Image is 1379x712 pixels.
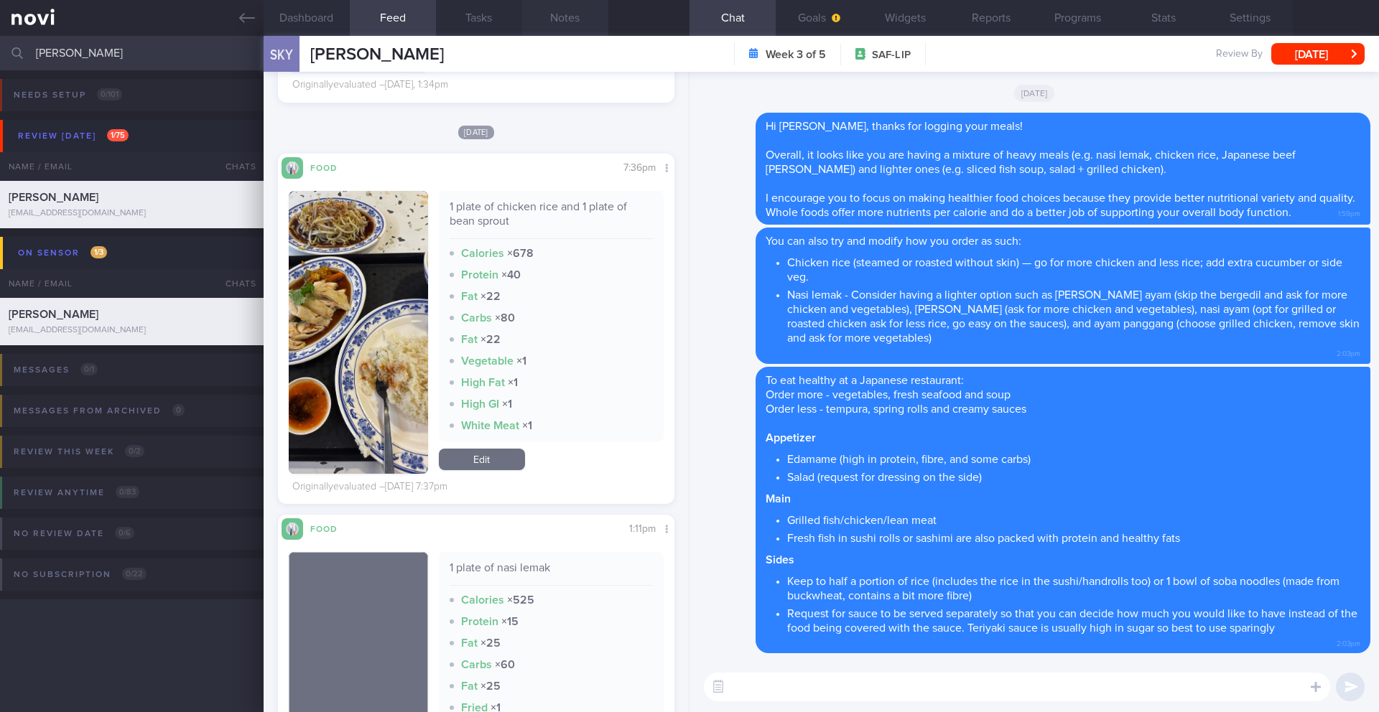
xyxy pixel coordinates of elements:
span: [PERSON_NAME] [9,309,98,320]
strong: × 1 [522,420,532,431]
div: Chats [206,152,264,181]
div: Food [303,161,361,173]
strong: Calories [461,594,504,606]
span: 0 / 6 [115,527,134,539]
span: 1 / 3 [90,246,107,258]
strong: Appetizer [766,432,816,444]
strong: Carbs [461,312,492,324]
div: No subscription [10,565,150,584]
strong: × 1 [508,377,518,388]
span: To eat healthy at a Japanese restaurant: [766,375,964,386]
span: Order less - tempura, spring rolls and creamy sauces [766,403,1026,415]
li: Salad (request for dressing on the side) [787,467,1360,484]
strong: Protein [461,616,498,627]
li: Nasi lemak - Consider having a lighter option such as [PERSON_NAME] ayam (skip the bergedil and a... [787,284,1360,345]
span: Review By [1216,48,1263,61]
li: Chicken rice (steamed or roasted without skin) — go for more chicken and less rice; add extra cuc... [787,252,1360,284]
div: SKY [260,27,303,83]
span: 0 / 1 [80,363,98,375]
span: [DATE] [458,126,494,139]
strong: Fat [461,680,478,692]
li: Edamame (high in protein, fibre, and some carbs) [787,449,1360,467]
span: [PERSON_NAME] [310,46,444,63]
span: 2:03pm [1337,345,1360,359]
span: [PERSON_NAME] [9,192,98,203]
span: 0 / 22 [122,568,147,580]
li: Request for sauce to be served separately so that you can decide how much you would like to have ... [787,603,1360,635]
div: Review [DATE] [14,126,132,146]
div: No review date [10,524,138,543]
strong: Main [766,493,791,505]
strong: High Fat [461,377,505,388]
strong: × 1 [502,398,512,410]
strong: Carbs [461,659,492,670]
strong: × 25 [480,637,501,649]
strong: White Meat [461,420,519,431]
span: Hi [PERSON_NAME], thanks for logging your meals! [766,121,1023,132]
span: Overall, it looks like you are having a mixture of heavy meals (e.g. nasi lemak, chicken rice, Ja... [766,149,1296,175]
div: 1 plate of nasi lemak [450,561,654,586]
strong: × 80 [495,312,515,324]
strong: Fat [461,637,478,649]
span: 2:03pm [1337,635,1360,649]
div: Food [303,522,361,534]
strong: × 40 [501,269,521,281]
div: Messages [10,360,101,380]
strong: High GI [461,398,499,410]
strong: × 525 [507,594,534,606]
button: [DATE] [1271,43,1365,65]
span: You can also try and modify how you order as such: [766,235,1021,247]
strong: × 22 [480,334,501,345]
span: SAF-LIP [872,48,911,62]
li: Fresh fish in sushi rolls or sashimi are also packed with protein and healthy fats [787,528,1360,545]
span: [DATE] [1014,85,1055,102]
div: 1 plate of chicken rice and 1 plate of bean sprout [450,200,654,239]
div: Review this week [10,442,148,462]
strong: Sides [766,554,794,566]
div: Originally evaluated – [DATE] 7:37pm [292,481,447,494]
strong: Calories [461,248,504,259]
div: Review anytime [10,483,143,502]
span: 0 / 83 [116,486,139,498]
span: 0 [172,404,185,416]
div: Originally evaluated – [DATE], 1:34pm [292,79,448,92]
span: Order more - vegetables, fresh seafood and soup [766,389,1011,400]
span: 0 / 2 [125,445,144,457]
strong: × 678 [507,248,534,259]
span: 1 / 75 [107,129,129,141]
span: 1:11pm [629,524,656,534]
img: 1 plate of chicken rice and 1 plate of bean sprout [289,191,428,474]
strong: × 60 [495,659,515,670]
div: [EMAIL_ADDRESS][DOMAIN_NAME] [9,208,255,219]
strong: Fat [461,334,478,345]
span: 0 / 101 [97,88,122,100]
strong: Fat [461,291,478,302]
strong: × 25 [480,680,501,692]
span: 1:59pm [1338,205,1360,219]
strong: × 22 [480,291,501,302]
strong: × 1 [516,355,526,367]
li: Grilled fish/chicken/lean meat [787,510,1360,528]
a: Edit [439,449,525,470]
div: On sensor [14,243,111,263]
li: Keep to half a portion of rice (includes the rice in the sushi/handrolls too) or 1 bowl of soba n... [787,571,1360,603]
strong: Vegetable [461,355,514,367]
span: 7:36pm [623,163,656,173]
strong: Week 3 of 5 [766,47,826,62]
div: Messages from Archived [10,401,188,421]
span: I encourage you to focus on making healthier food choices because they provide better nutritional... [766,192,1355,218]
div: Chats [206,269,264,298]
div: Needs setup [10,85,126,105]
div: [EMAIL_ADDRESS][DOMAIN_NAME] [9,325,255,336]
strong: Protein [461,269,498,281]
strong: × 15 [501,616,519,627]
